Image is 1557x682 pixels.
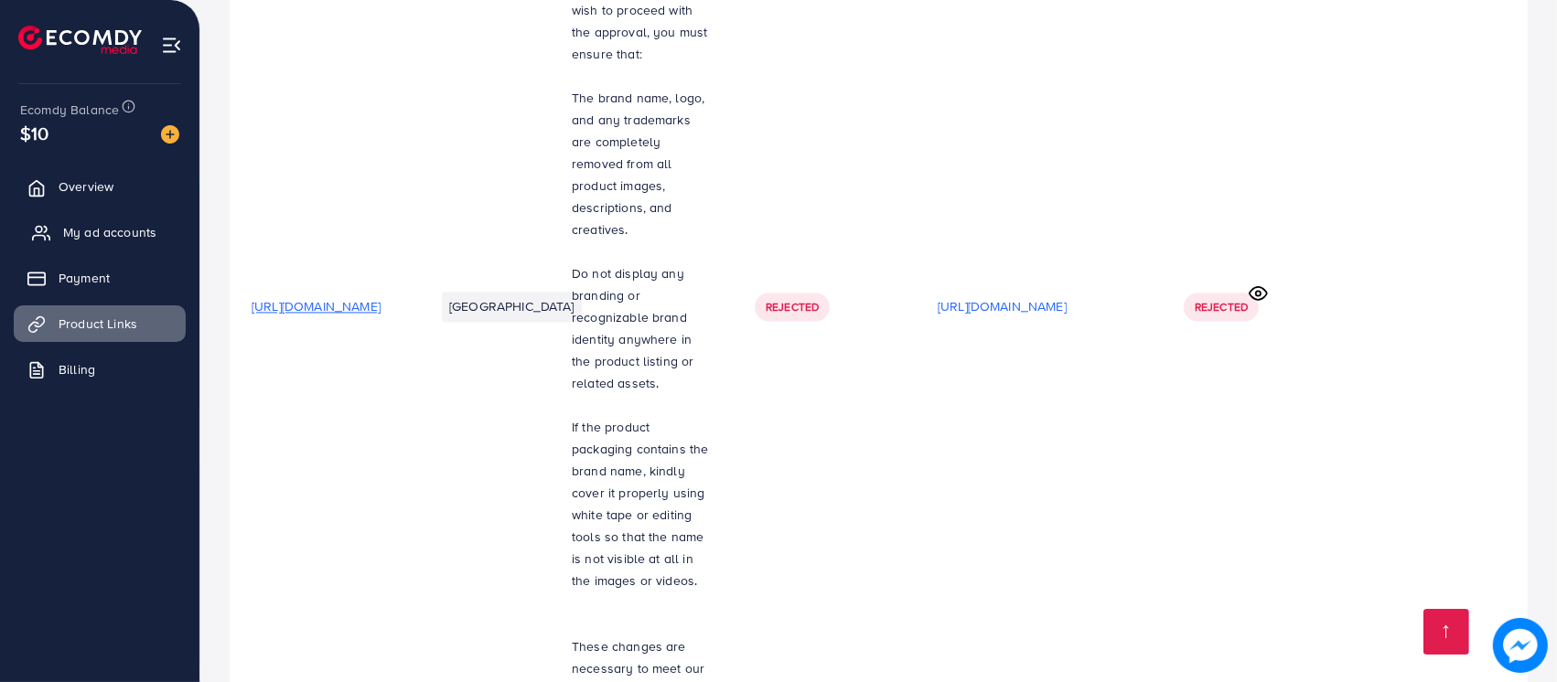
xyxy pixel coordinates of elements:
span: Rejected [766,299,819,314]
p: [URL][DOMAIN_NAME] [938,295,1067,317]
p: The brand name, logo, and any trademarks are completely removed from all product images, descript... [572,87,711,240]
p: Do not display any branding or recognizable brand identity anywhere in the product listing or rel... [572,262,711,394]
p: If the product packaging contains the brand name, kindly cover it properly using white tape or ed... [572,416,711,591]
img: logo [18,26,142,54]
a: Product Links [14,305,186,342]
a: Billing [14,351,186,388]
span: Billing [59,360,95,378]
img: image [1493,618,1548,673]
span: Product Links [59,314,137,333]
span: $10 [20,120,48,146]
span: My ad accounts [63,223,156,241]
a: Payment [14,260,186,296]
img: menu [161,35,182,56]
span: Rejected [1195,299,1248,314]
span: Payment [59,269,110,287]
a: My ad accounts [14,214,186,250]
li: [GEOGRAPHIC_DATA] [442,292,582,321]
img: image [161,125,179,144]
a: Overview [14,168,186,205]
span: Ecomdy Balance [20,101,119,119]
span: [URL][DOMAIN_NAME] [252,297,381,315]
span: Overview [59,177,113,196]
